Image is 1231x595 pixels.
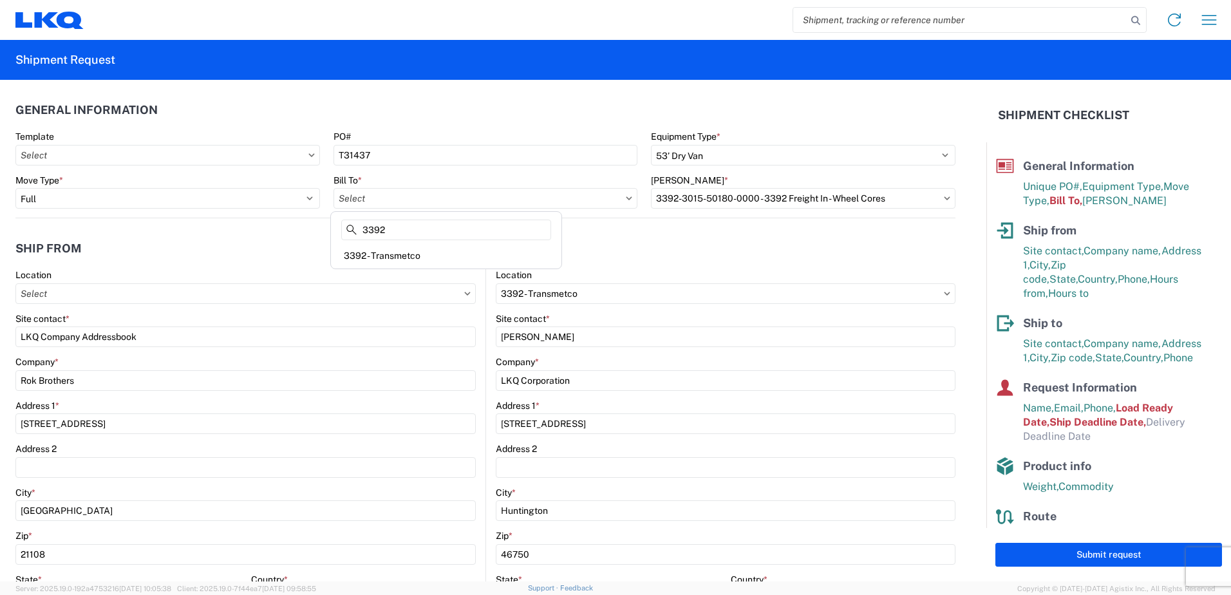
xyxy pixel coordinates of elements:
input: Select [15,145,320,165]
span: Commodity [1058,480,1114,493]
span: Country, [1123,352,1163,364]
label: Equipment Type [651,131,720,142]
h2: Shipment Checklist [998,108,1129,123]
span: General Information [1023,159,1134,173]
span: Company name, [1084,337,1161,350]
span: Name, [1023,402,1054,414]
span: State, [1095,352,1123,364]
span: Request Information [1023,381,1137,394]
label: Address 1 [15,400,59,411]
span: Client: 2025.19.0-7f44ea7 [177,585,316,592]
span: City, [1029,259,1051,271]
label: Site contact [15,313,70,325]
span: State, [1049,273,1078,285]
label: City [496,487,516,498]
a: Feedback [560,584,593,592]
label: Company [15,356,59,368]
span: City, [1029,352,1051,364]
span: Copyright © [DATE]-[DATE] Agistix Inc., All Rights Reserved [1017,583,1216,594]
label: City [15,487,35,498]
span: Site contact, [1023,245,1084,257]
label: Template [15,131,54,142]
label: State [496,574,522,585]
span: Email, [1054,402,1084,414]
span: Product info [1023,459,1091,473]
span: Route [1023,509,1057,523]
span: [DATE] 09:58:55 [262,585,316,592]
label: Bill To [334,175,362,186]
label: [PERSON_NAME] [651,175,728,186]
label: Country [251,574,288,585]
span: Equipment Type, [1082,180,1163,193]
label: Country [731,574,767,585]
input: Select [334,188,638,209]
span: [DATE] 10:05:38 [119,585,171,592]
span: Weight, [1023,480,1058,493]
a: Support [528,584,560,592]
span: Phone, [1084,402,1116,414]
input: Shipment, tracking or reference number [793,8,1127,32]
span: Bill To, [1049,194,1082,207]
h2: Ship from [15,242,82,255]
span: Server: 2025.19.0-192a4753216 [15,585,171,592]
label: Move Type [15,175,63,186]
span: Site contact, [1023,337,1084,350]
button: Submit request [995,543,1222,567]
input: Select [496,283,955,304]
span: Country, [1078,273,1118,285]
span: Phone [1163,352,1193,364]
span: Unique PO#, [1023,180,1082,193]
span: Ship from [1023,223,1076,237]
label: Address 1 [496,400,540,411]
div: 3392 - Transmetco [334,245,559,266]
label: Zip [15,530,32,542]
label: Company [496,356,539,368]
label: Address 2 [15,443,57,455]
label: PO# [334,131,351,142]
label: Location [15,269,52,281]
span: Zip code, [1051,352,1095,364]
label: Site contact [496,313,550,325]
h2: General Information [15,104,158,117]
span: Hours to [1048,287,1089,299]
span: Company name, [1084,245,1161,257]
label: State [15,574,42,585]
h2: Shipment Request [15,52,115,68]
span: Ship Deadline Date, [1049,416,1146,428]
label: Zip [496,530,512,542]
input: Select [15,283,476,304]
span: Phone, [1118,273,1150,285]
span: Ship to [1023,316,1062,330]
span: [PERSON_NAME] [1082,194,1167,207]
input: Select [651,188,955,209]
label: Address 2 [496,443,537,455]
label: Location [496,269,532,281]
